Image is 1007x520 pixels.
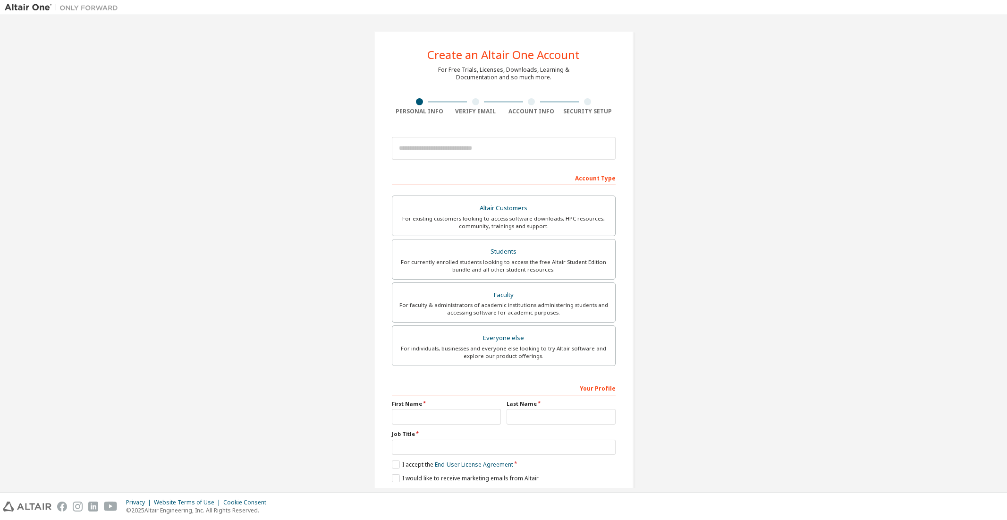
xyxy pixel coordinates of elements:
a: End-User License Agreement [435,460,513,469]
label: Last Name [507,400,616,408]
div: Students [398,245,609,258]
div: Altair Customers [398,202,609,215]
div: Cookie Consent [223,499,272,506]
div: Account Type [392,170,616,185]
div: Account Info [504,108,560,115]
img: Altair One [5,3,123,12]
div: Create an Altair One Account [427,49,580,60]
div: For currently enrolled students looking to access the free Altair Student Edition bundle and all ... [398,258,609,273]
img: facebook.svg [57,502,67,511]
div: For Free Trials, Licenses, Downloads, Learning & Documentation and so much more. [438,66,569,81]
div: Your Profile [392,380,616,395]
div: For existing customers looking to access software downloads, HPC resources, community, trainings ... [398,215,609,230]
div: For individuals, businesses and everyone else looking to try Altair software and explore our prod... [398,345,609,360]
div: Verify Email [448,108,504,115]
div: Personal Info [392,108,448,115]
label: I would like to receive marketing emails from Altair [392,474,539,482]
div: Security Setup [559,108,616,115]
label: I accept the [392,460,513,469]
img: altair_logo.svg [3,502,51,511]
div: For faculty & administrators of academic institutions administering students and accessing softwa... [398,301,609,316]
div: Faculty [398,289,609,302]
img: youtube.svg [104,502,118,511]
div: Website Terms of Use [154,499,223,506]
div: Privacy [126,499,154,506]
img: instagram.svg [73,502,83,511]
img: linkedin.svg [88,502,98,511]
p: © 2025 Altair Engineering, Inc. All Rights Reserved. [126,506,272,514]
div: Everyone else [398,332,609,345]
label: Job Title [392,430,616,438]
label: First Name [392,400,501,408]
